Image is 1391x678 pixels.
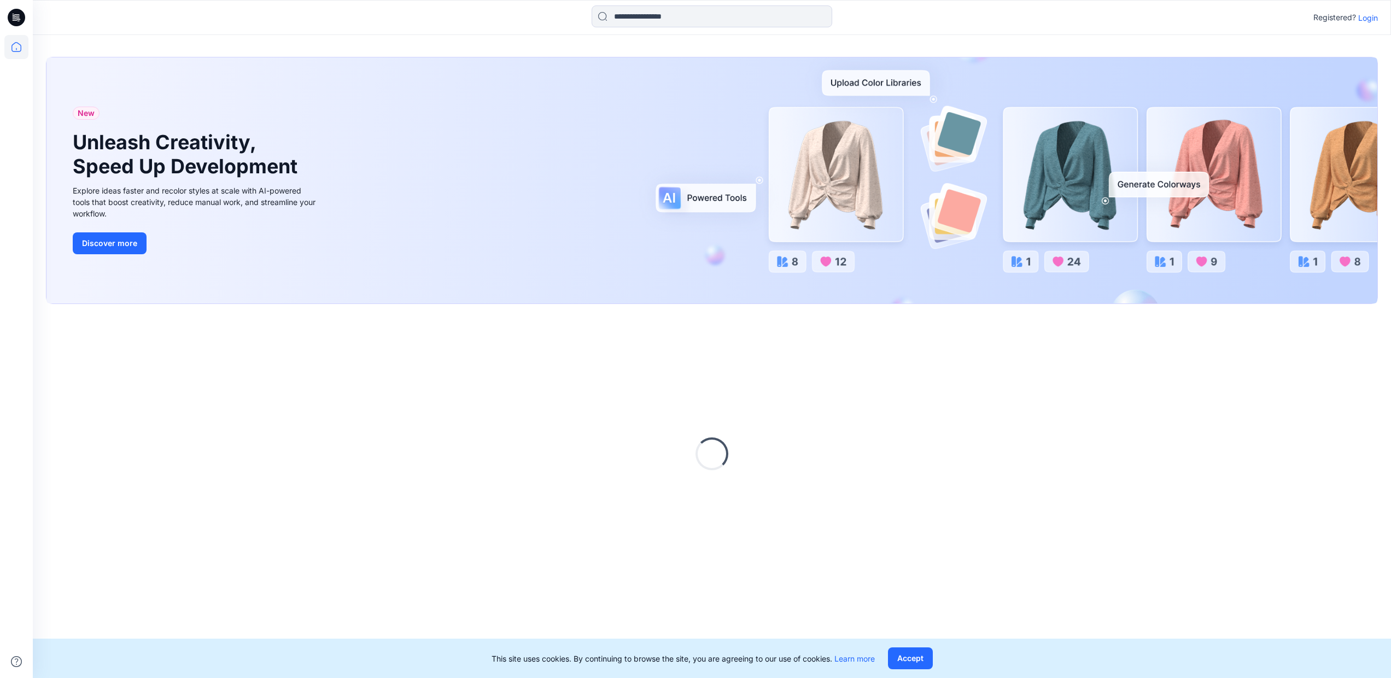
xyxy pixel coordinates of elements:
[73,185,319,219] div: Explore ideas faster and recolor styles at scale with AI-powered tools that boost creativity, red...
[888,647,933,669] button: Accept
[1313,11,1356,24] p: Registered?
[1358,12,1378,24] p: Login
[834,654,875,663] a: Learn more
[78,107,95,120] span: New
[73,232,147,254] button: Discover more
[492,653,875,664] p: This site uses cookies. By continuing to browse the site, you are agreeing to our use of cookies.
[73,232,319,254] a: Discover more
[73,131,302,178] h1: Unleash Creativity, Speed Up Development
